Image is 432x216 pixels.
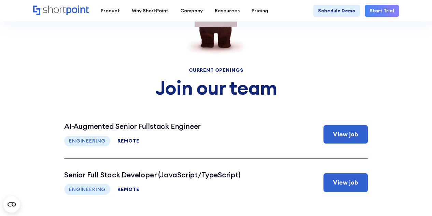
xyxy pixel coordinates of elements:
[64,68,368,72] div: Current Openings
[3,196,20,213] button: Open CMP widget
[64,184,110,195] div: Engineering
[398,183,432,216] iframe: Chat Widget
[365,5,399,17] a: Start Trial
[64,122,201,131] h3: AI-Augmented Senior Fullstack Engineer
[64,158,368,207] a: Senior Full Stack Developer (JavaScript/TypeScript)EngineeringremoteView job
[64,77,368,98] h3: Join our team
[313,5,360,17] a: Schedule Demo
[180,7,203,14] div: Company
[215,7,240,14] div: Resources
[117,187,139,192] div: remote
[252,7,268,14] div: Pricing
[64,171,240,179] h3: Senior Full Stack Developer (JavaScript/TypeScript)
[33,5,89,16] a: Home
[246,5,274,17] a: Pricing
[95,5,126,17] a: Product
[174,5,209,17] a: Company
[64,110,368,158] a: AI-Augmented Senior Fullstack EngineerEngineeringremoteView job
[132,7,168,14] div: Why ShortPoint
[333,178,358,187] div: View job
[117,138,139,143] div: remote
[64,136,110,147] div: Engineering
[209,5,246,17] a: Resources
[101,7,120,14] div: Product
[333,130,358,139] div: View job
[126,5,174,17] a: Why ShortPoint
